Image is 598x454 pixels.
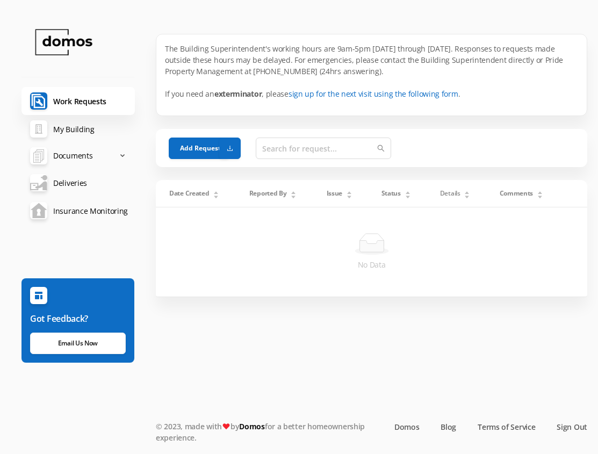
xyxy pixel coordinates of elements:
[405,194,410,197] i: icon: caret-down
[21,169,135,197] a: Deliveries
[30,312,126,325] h6: Got Feedback?
[249,189,287,198] span: Reported By
[464,194,470,197] i: icon: caret-down
[30,333,126,354] a: Email Us Now
[346,190,352,193] i: icon: caret-up
[169,138,229,159] button: Add Request
[21,87,135,115] a: Work Requests
[346,190,352,196] div: Sort
[21,197,135,225] a: Insurance Monitoring
[219,138,241,159] button: icon: download
[464,190,470,196] div: Sort
[557,421,587,433] a: Sign Out
[405,190,410,193] i: icon: caret-up
[213,194,219,197] i: icon: caret-down
[53,145,92,167] span: Documents
[346,194,352,197] i: icon: caret-down
[169,189,209,198] span: Date Created
[289,89,458,99] a: sign up for the next visit using the following form
[256,138,391,159] input: Search for request...
[537,190,543,196] div: Sort
[327,189,343,198] span: Issue
[394,421,420,433] a: Domos
[291,194,297,197] i: icon: caret-down
[213,190,219,193] i: icon: caret-up
[440,189,460,198] span: Details
[290,190,297,196] div: Sort
[156,421,377,443] p: © 2023, made with by for a better homeownership experience.
[239,421,265,431] a: Domos
[478,421,535,433] a: Terms of Service
[441,421,456,433] a: Blog
[464,190,470,193] i: icon: caret-up
[291,190,297,193] i: icon: caret-up
[214,89,262,99] b: exterminator
[165,43,578,99] p: The Building Superintendent's working hours are 9am-5pm [DATE] through [DATE]. Responses to reque...
[381,189,401,198] span: Status
[405,190,411,196] div: Sort
[537,194,543,197] i: icon: caret-down
[377,145,385,152] i: icon: search
[500,189,534,198] span: Comments
[537,190,543,193] i: icon: caret-up
[213,190,219,196] div: Sort
[164,259,579,271] p: No Data
[21,115,135,143] a: My Building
